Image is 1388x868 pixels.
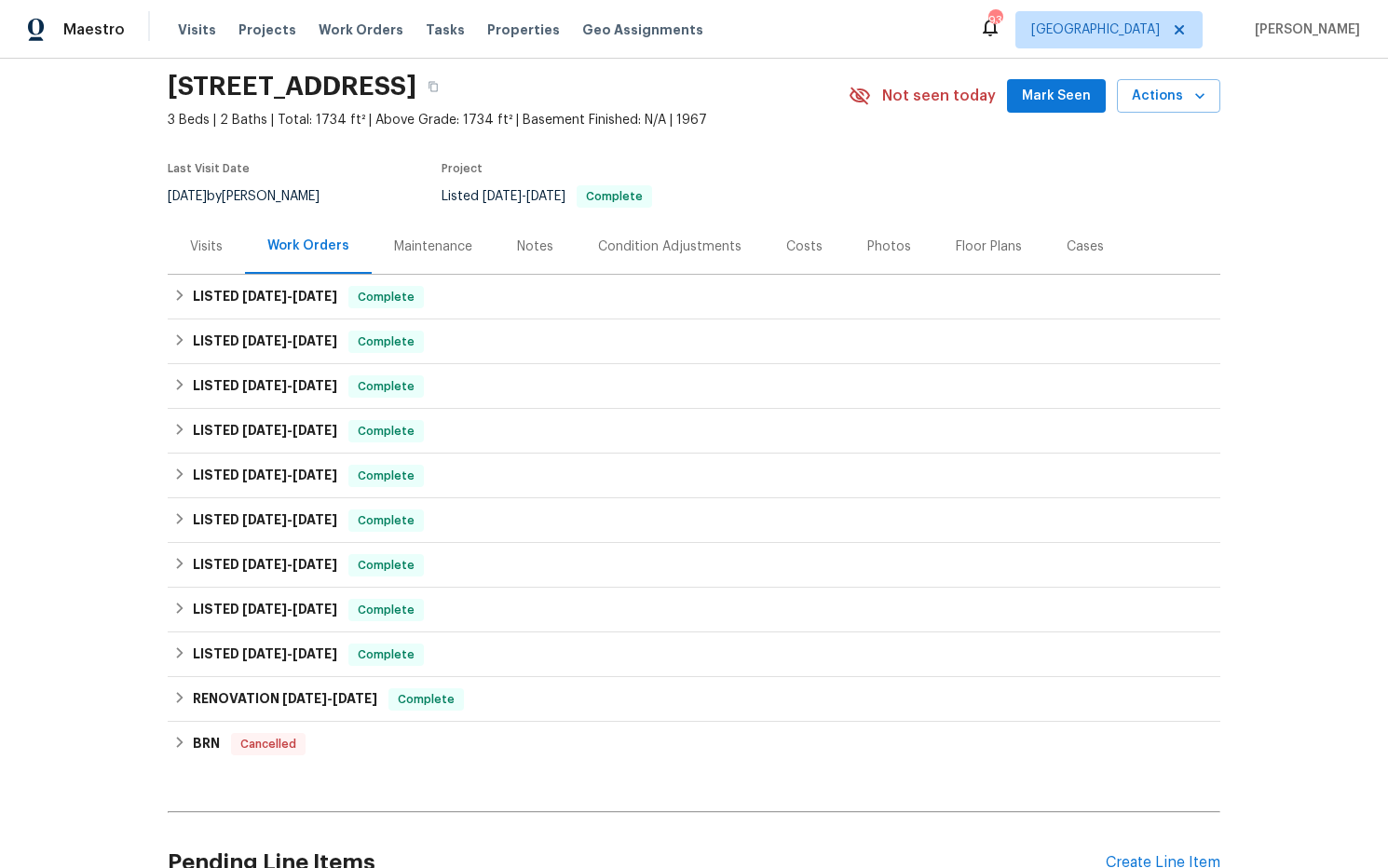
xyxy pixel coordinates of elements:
[168,632,1220,677] div: LISTED [DATE]-[DATE]Complete
[483,190,565,203] span: -
[483,190,522,203] span: [DATE]
[350,288,422,306] span: Complete
[350,467,422,485] span: Complete
[168,588,1220,632] div: LISTED [DATE]-[DATE]Complete
[242,513,287,526] span: [DATE]
[293,647,337,660] span: [DATE]
[350,422,422,441] span: Complete
[1247,20,1360,39] span: [PERSON_NAME]
[598,237,742,256] div: Condition Adjustments
[242,513,337,526] span: -
[63,20,125,39] span: Maestro
[394,237,472,256] div: Maintenance
[178,20,216,39] span: Visits
[786,237,823,256] div: Costs
[168,163,250,174] span: Last Visit Date
[190,237,223,256] div: Visits
[168,111,849,129] span: 3 Beds | 2 Baths | Total: 1734 ft² | Above Grade: 1734 ft² | Basement Finished: N/A | 1967
[350,332,422,351] span: Complete
[193,733,220,755] h6: BRN
[333,692,377,705] span: [DATE]
[282,692,327,705] span: [DATE]
[193,599,337,621] h6: LISTED
[193,465,337,487] h6: LISTED
[1067,237,1104,256] div: Cases
[168,77,416,96] h2: [STREET_ADDRESS]
[242,290,337,303] span: -
[168,275,1220,319] div: LISTED [DATE]-[DATE]Complete
[293,290,337,303] span: [DATE]
[293,513,337,526] span: [DATE]
[1031,20,1160,39] span: [GEOGRAPHIC_DATA]
[242,290,287,303] span: [DATE]
[350,645,422,664] span: Complete
[319,20,403,39] span: Work Orders
[350,377,422,396] span: Complete
[242,379,337,392] span: -
[242,424,287,437] span: [DATE]
[416,70,450,103] button: Copy Address
[168,498,1220,543] div: LISTED [DATE]-[DATE]Complete
[193,554,337,576] h6: LISTED
[956,237,1022,256] div: Floor Plans
[168,319,1220,364] div: LISTED [DATE]-[DATE]Complete
[293,424,337,437] span: [DATE]
[582,20,703,39] span: Geo Assignments
[1022,85,1091,108] span: Mark Seen
[242,647,337,660] span: -
[242,468,287,481] span: [DATE]
[350,511,422,530] span: Complete
[168,190,207,203] span: [DATE]
[242,558,287,571] span: [DATE]
[242,603,287,616] span: [DATE]
[242,468,337,481] span: -
[168,185,342,208] div: by [PERSON_NAME]
[867,237,911,256] div: Photos
[242,424,337,437] span: -
[242,334,337,347] span: -
[293,334,337,347] span: [DATE]
[517,237,553,256] div: Notes
[442,190,652,203] span: Listed
[193,644,337,666] h6: LISTED
[168,364,1220,409] div: LISTED [DATE]-[DATE]Complete
[168,409,1220,454] div: LISTED [DATE]-[DATE]Complete
[168,677,1220,722] div: RENOVATION [DATE]-[DATE]Complete
[293,468,337,481] span: [DATE]
[282,692,377,705] span: -
[242,603,337,616] span: -
[390,690,462,709] span: Complete
[193,420,337,442] h6: LISTED
[193,331,337,353] h6: LISTED
[238,20,296,39] span: Projects
[578,191,650,202] span: Complete
[242,379,287,392] span: [DATE]
[242,334,287,347] span: [DATE]
[1132,85,1205,108] span: Actions
[242,558,337,571] span: -
[168,454,1220,498] div: LISTED [DATE]-[DATE]Complete
[193,286,337,308] h6: LISTED
[988,11,1001,30] div: 93
[442,163,483,174] span: Project
[193,375,337,398] h6: LISTED
[487,20,560,39] span: Properties
[350,556,422,575] span: Complete
[1117,79,1220,114] button: Actions
[293,379,337,392] span: [DATE]
[168,722,1220,766] div: BRN Cancelled
[526,190,565,203] span: [DATE]
[267,237,349,255] div: Work Orders
[233,735,304,753] span: Cancelled
[882,87,996,105] span: Not seen today
[193,509,337,532] h6: LISTED
[242,647,287,660] span: [DATE]
[293,603,337,616] span: [DATE]
[193,688,377,711] h6: RENOVATION
[426,23,465,36] span: Tasks
[1007,79,1106,114] button: Mark Seen
[168,543,1220,588] div: LISTED [DATE]-[DATE]Complete
[350,601,422,619] span: Complete
[293,558,337,571] span: [DATE]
